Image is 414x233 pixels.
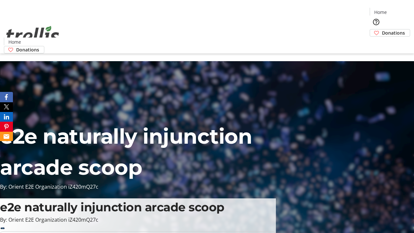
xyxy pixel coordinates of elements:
a: Home [4,39,25,45]
a: Home [370,9,391,16]
span: Home [374,9,387,16]
button: Cart [370,37,383,50]
span: Donations [16,46,39,53]
span: Donations [382,29,405,36]
img: Orient E2E Organization iZ420mQ27c's Logo [4,19,61,51]
span: Home [8,39,21,45]
a: Donations [4,46,44,53]
button: Help [370,16,383,28]
a: Donations [370,29,410,37]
